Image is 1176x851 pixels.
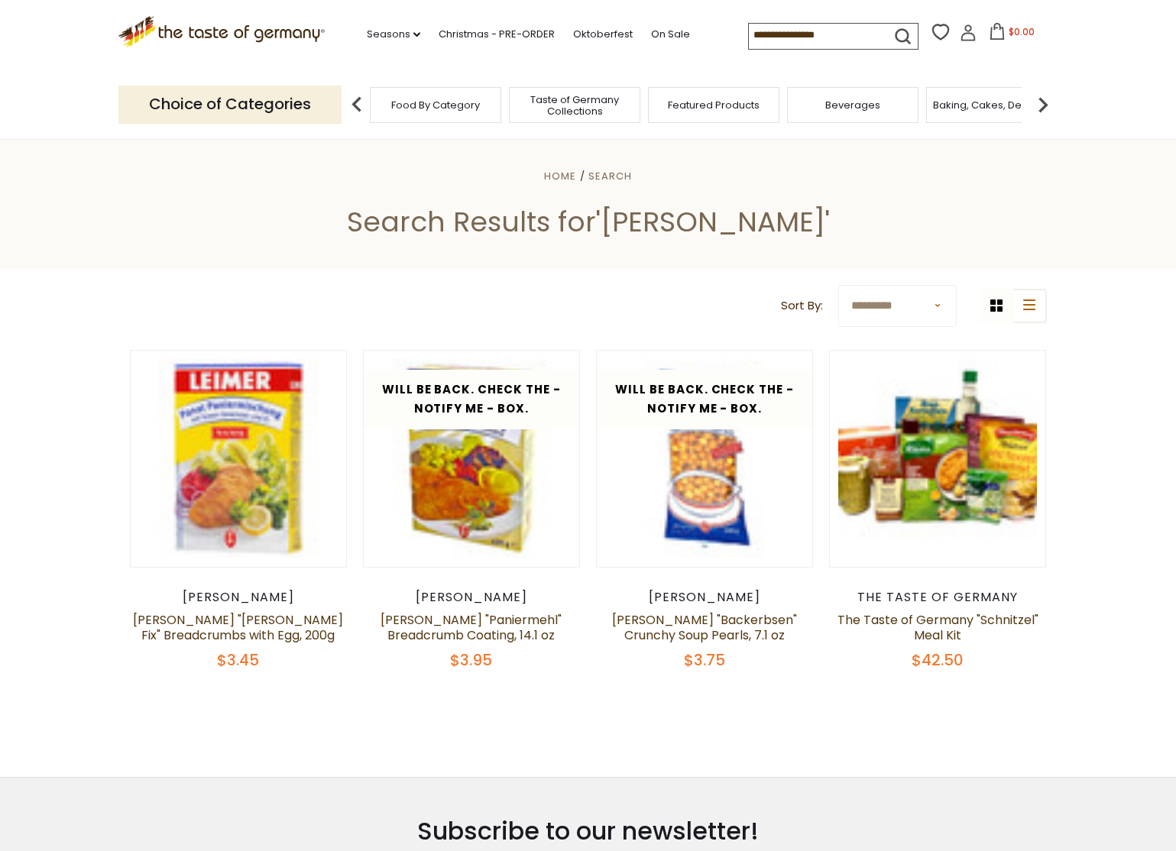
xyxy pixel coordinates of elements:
p: Choice of Categories [118,86,342,123]
div: [PERSON_NAME] [130,590,348,605]
a: Oktoberfest [573,26,633,43]
h3: Subscribe to our newsletter! [276,816,899,846]
a: Home [544,169,576,183]
div: The Taste of Germany [829,590,1047,605]
h1: Search Results for [47,205,1129,239]
a: [PERSON_NAME] "Paniermehl" Breadcrumb Coating, 14.1 oz [381,611,562,644]
img: Leimer "Panat Fix" Breadcrumbs with Egg, 200g [131,351,347,567]
img: next arrow [1028,89,1058,120]
a: The Taste of Germany "Schnitzel" Meal Kit [837,611,1038,644]
img: Leimer Backerbsen Soup Cracker Pearls [597,351,813,567]
img: previous arrow [342,89,372,120]
span: $0.00 [1009,25,1035,38]
span: '[PERSON_NAME]' [596,202,830,241]
span: $42.50 [912,649,964,671]
a: Baking, Cakes, Desserts [933,99,1051,111]
span: $3.95 [450,649,492,671]
a: [PERSON_NAME] "Backerbsen" Crunchy Soup Pearls, 7.1 oz [612,611,797,644]
a: Christmas - PRE-ORDER [439,26,555,43]
a: Food By Category [391,99,480,111]
span: $3.45 [217,649,259,671]
img: Leimer Paniermehl Breadcrumb Coating [364,351,580,567]
a: Search [588,169,632,183]
a: [PERSON_NAME] "[PERSON_NAME] Fix" Breadcrumbs with Egg, 200g [133,611,343,644]
a: On Sale [651,26,690,43]
div: [PERSON_NAME] [363,590,581,605]
span: $3.75 [684,649,725,671]
div: [PERSON_NAME] [596,590,814,605]
label: Sort By: [781,296,823,315]
a: Seasons [367,26,420,43]
a: Taste of Germany Collections [513,94,636,117]
img: The Taste of Germany "Schnitzel" Meal Kit [830,351,1046,567]
a: Featured Products [668,99,760,111]
a: Beverages [825,99,880,111]
button: $0.00 [980,23,1045,46]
